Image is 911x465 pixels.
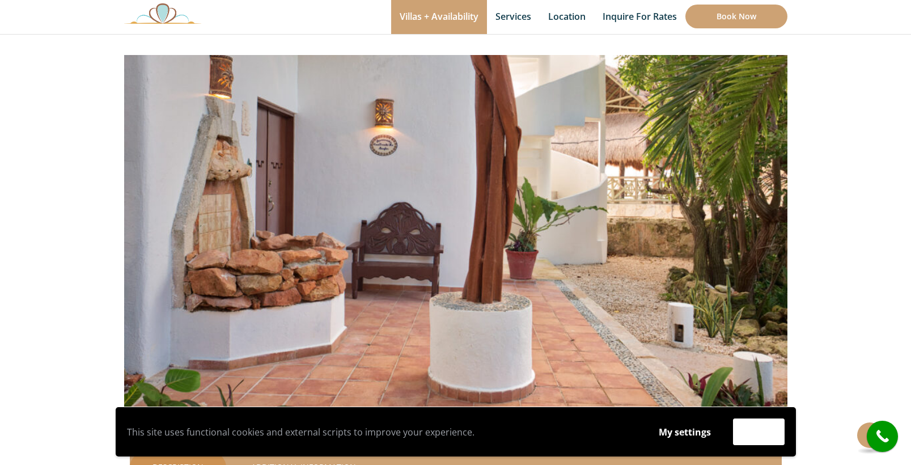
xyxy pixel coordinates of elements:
a: Book Now [685,5,787,28]
button: Accept [733,418,785,445]
img: Awesome Logo [124,3,201,24]
button: My settings [648,419,722,445]
a: call [867,421,898,452]
i: call [870,424,895,449]
p: This site uses functional cookies and external scripts to improve your experience. [127,424,637,441]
